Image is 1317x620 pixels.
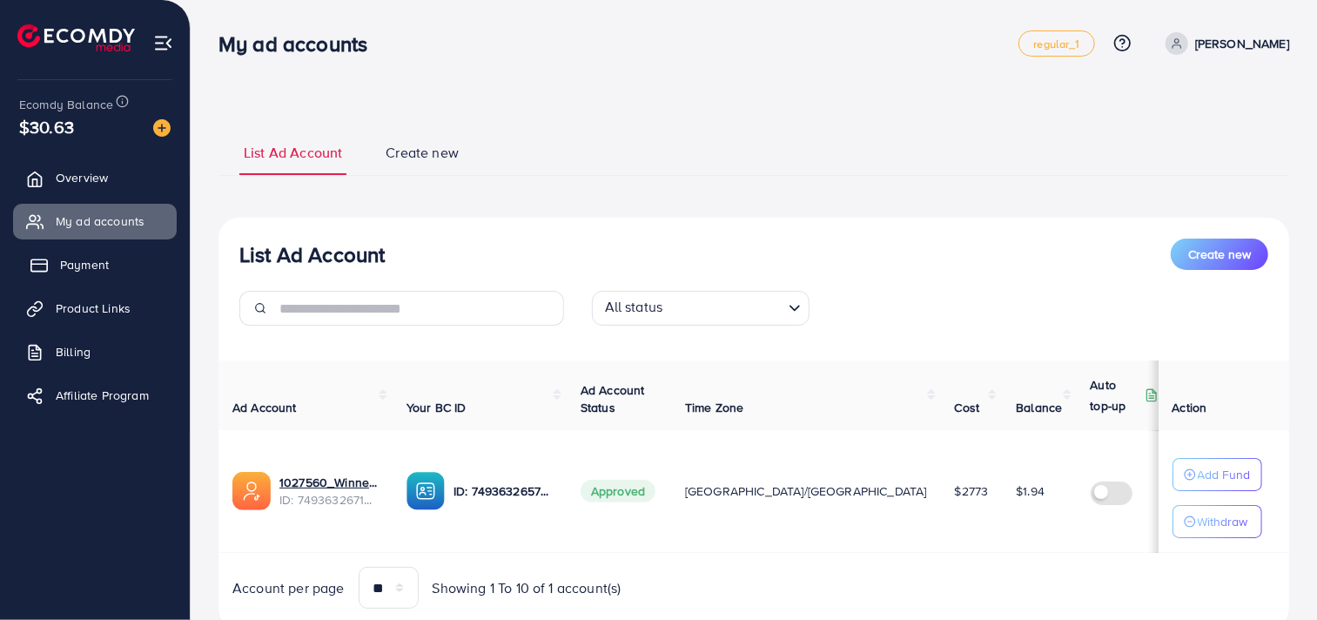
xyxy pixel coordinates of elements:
[19,114,74,139] span: $30.63
[13,378,177,413] a: Affiliate Program
[13,247,177,282] a: Payment
[581,381,645,416] span: Ad Account Status
[1243,542,1304,607] iframe: Chat
[955,482,989,500] span: $2773
[592,291,810,326] div: Search for option
[581,480,655,502] span: Approved
[601,293,667,321] span: All status
[1173,505,1262,538] button: Withdraw
[232,578,345,598] span: Account per page
[13,204,177,239] a: My ad accounts
[13,334,177,369] a: Billing
[279,491,379,509] span: ID: 7493632671978045448
[1198,511,1248,532] p: Withdraw
[239,242,385,267] h3: List Ad Account
[685,399,743,416] span: Time Zone
[19,96,113,113] span: Ecomdy Balance
[1018,30,1094,57] a: regular_1
[13,291,177,326] a: Product Links
[1159,32,1289,55] a: [PERSON_NAME]
[1195,33,1289,54] p: [PERSON_NAME]
[1033,38,1079,50] span: regular_1
[279,474,379,509] div: <span class='underline'>1027560_Winnerize_1744747938584</span></br>7493632671978045448
[13,160,177,195] a: Overview
[153,119,171,137] img: image
[407,399,467,416] span: Your BC ID
[1173,399,1207,416] span: Action
[232,399,297,416] span: Ad Account
[153,33,173,53] img: menu
[218,31,381,57] h3: My ad accounts
[60,256,109,273] span: Payment
[56,212,144,230] span: My ad accounts
[1091,374,1141,416] p: Auto top-up
[1016,482,1045,500] span: $1.94
[232,472,271,510] img: ic-ads-acc.e4c84228.svg
[56,169,108,186] span: Overview
[1188,246,1251,263] span: Create new
[56,300,131,317] span: Product Links
[1173,458,1262,491] button: Add Fund
[454,481,553,502] p: ID: 7493632657788567559
[668,294,781,321] input: Search for option
[56,343,91,361] span: Billing
[1198,464,1251,485] p: Add Fund
[407,472,445,510] img: ic-ba-acc.ded83a64.svg
[955,399,980,416] span: Cost
[279,474,379,491] a: 1027560_Winnerize_1744747938584
[244,143,342,163] span: List Ad Account
[386,143,459,163] span: Create new
[685,482,927,500] span: [GEOGRAPHIC_DATA]/[GEOGRAPHIC_DATA]
[433,578,622,598] span: Showing 1 To 10 of 1 account(s)
[1016,399,1062,416] span: Balance
[56,387,149,404] span: Affiliate Program
[1171,239,1268,270] button: Create new
[17,24,135,51] img: logo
